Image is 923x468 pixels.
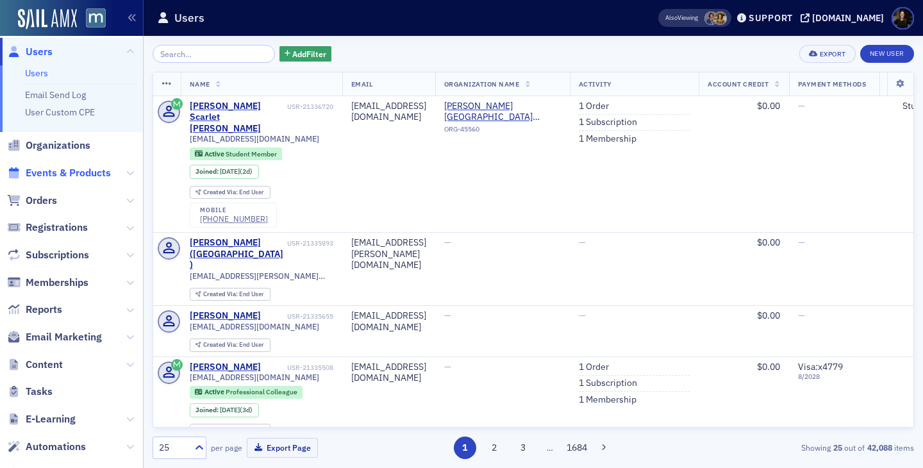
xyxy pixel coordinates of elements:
[749,12,793,24] div: Support
[444,361,451,372] span: —
[190,310,261,322] a: [PERSON_NAME]
[220,405,240,414] span: [DATE]
[190,271,333,281] span: [EMAIL_ADDRESS][PERSON_NAME][DOMAIN_NAME]
[203,426,239,434] span: Created Via :
[190,237,285,271] a: [PERSON_NAME] ([GEOGRAPHIC_DATA])
[26,166,111,180] span: Events & Products
[566,437,588,459] button: 1684
[579,237,586,248] span: —
[195,149,276,158] a: Active Student Member
[203,291,264,298] div: End User
[820,51,846,58] div: Export
[444,79,520,88] span: Organization Name
[865,442,894,453] strong: 42,088
[204,149,226,158] span: Active
[26,440,86,454] span: Automations
[757,100,780,112] span: $0.00
[444,310,451,321] span: —
[190,101,285,135] a: [PERSON_NAME] Scarlet [PERSON_NAME]
[444,125,561,138] div: ORG-45560
[831,442,844,453] strong: 25
[7,440,86,454] a: Automations
[263,312,333,321] div: USR-21335655
[220,167,240,176] span: [DATE]
[279,46,332,62] button: AddFilter
[444,101,561,123] span: Howard Community College (Columbia, MD)
[7,330,102,344] a: Email Marketing
[579,310,586,321] span: —
[26,138,90,153] span: Organizations
[579,117,637,128] a: 1 Subscription
[203,340,239,349] span: Created Via :
[247,438,318,458] button: Export Page
[211,442,242,453] label: per page
[7,248,89,262] a: Subscriptions
[195,406,220,414] span: Joined :
[226,149,277,158] span: Student Member
[704,12,718,25] span: Chris Dougherty
[26,276,88,290] span: Memberships
[25,106,95,118] a: User Custom CPE
[665,13,678,22] div: Also
[190,288,270,301] div: Created Via: End User
[26,358,63,372] span: Content
[203,189,264,196] div: End User
[190,362,261,373] a: [PERSON_NAME]
[226,387,297,396] span: Professional Colleague
[190,372,319,382] span: [EMAIL_ADDRESS][DOMAIN_NAME]
[200,206,268,214] div: mobile
[190,147,283,160] div: Active: Active: Student Member
[7,194,57,208] a: Orders
[798,79,867,88] span: Payment Methods
[812,12,884,24] div: [DOMAIN_NAME]
[665,13,698,22] span: Viewing
[579,362,609,373] a: 1 Order
[220,406,253,414] div: (3d)
[757,237,780,248] span: $0.00
[579,133,636,145] a: 1 Membership
[203,290,239,298] span: Created Via :
[26,248,89,262] span: Subscriptions
[7,385,53,399] a: Tasks
[7,45,53,59] a: Users
[7,358,63,372] a: Content
[204,387,226,396] span: Active
[444,237,451,248] span: —
[7,221,88,235] a: Registrations
[579,378,637,389] a: 1 Subscription
[7,412,76,426] a: E-Learning
[26,221,88,235] span: Registrations
[203,188,239,196] span: Created Via :
[860,45,914,63] a: New User
[351,362,426,384] div: [EMAIL_ADDRESS][DOMAIN_NAME]
[669,442,914,453] div: Showing out of items
[287,103,333,111] div: USR-21336720
[263,364,333,372] div: USR-21335508
[287,239,333,247] div: USR-21335893
[26,385,53,399] span: Tasks
[203,342,264,349] div: End User
[190,424,270,437] div: Created Via: End User
[351,101,426,123] div: [EMAIL_ADDRESS][DOMAIN_NAME]
[195,388,297,396] a: Active Professional Colleague
[26,303,62,317] span: Reports
[190,322,319,331] span: [EMAIL_ADDRESS][DOMAIN_NAME]
[579,79,612,88] span: Activity
[174,10,204,26] h1: Users
[892,7,914,29] span: Profile
[292,48,326,60] span: Add Filter
[579,101,609,112] a: 1 Order
[200,214,268,224] div: [PHONE_NUMBER]
[454,437,476,459] button: 1
[25,89,86,101] a: Email Send Log
[579,394,636,406] a: 1 Membership
[798,372,870,381] span: 8 / 2028
[18,9,77,29] a: SailAMX
[25,67,48,79] a: Users
[801,13,888,22] button: [DOMAIN_NAME]
[798,361,843,372] span: Visa : x4779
